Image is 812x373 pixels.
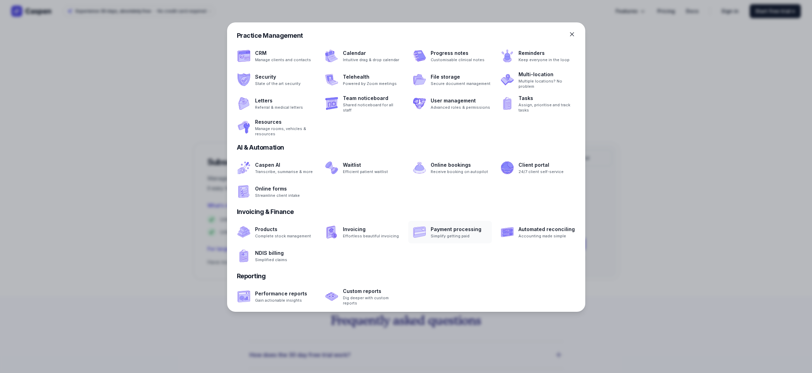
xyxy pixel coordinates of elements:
a: Invoicing [343,225,399,234]
div: Invoicing & Finance [237,207,576,217]
a: Online bookings [431,161,488,169]
a: Client portal [518,161,564,169]
a: Tasks [518,94,578,102]
a: Online forms [255,185,300,193]
a: Custom reports [343,287,403,295]
a: CRM [255,49,311,57]
a: NDIS billing [255,249,287,257]
a: Security [255,73,301,81]
a: Caspen AI [255,161,313,169]
a: Calendar [343,49,399,57]
a: Performance reports [255,289,307,298]
a: Products [255,225,311,234]
a: Letters [255,96,303,105]
a: Multi-location [518,70,578,79]
a: Automated reconciling [518,225,575,234]
a: Reminders [518,49,570,57]
a: Resources [255,118,315,126]
a: Payment processing [431,225,481,234]
a: File storage [431,73,490,81]
a: Telehealth [343,73,397,81]
div: Reporting [237,271,576,281]
div: AI & Automation [237,143,576,152]
a: User management [431,96,490,105]
a: Progress notes [431,49,485,57]
div: Practice Management [237,31,576,41]
a: Team noticeboard [343,94,403,102]
a: Waitlist [343,161,388,169]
